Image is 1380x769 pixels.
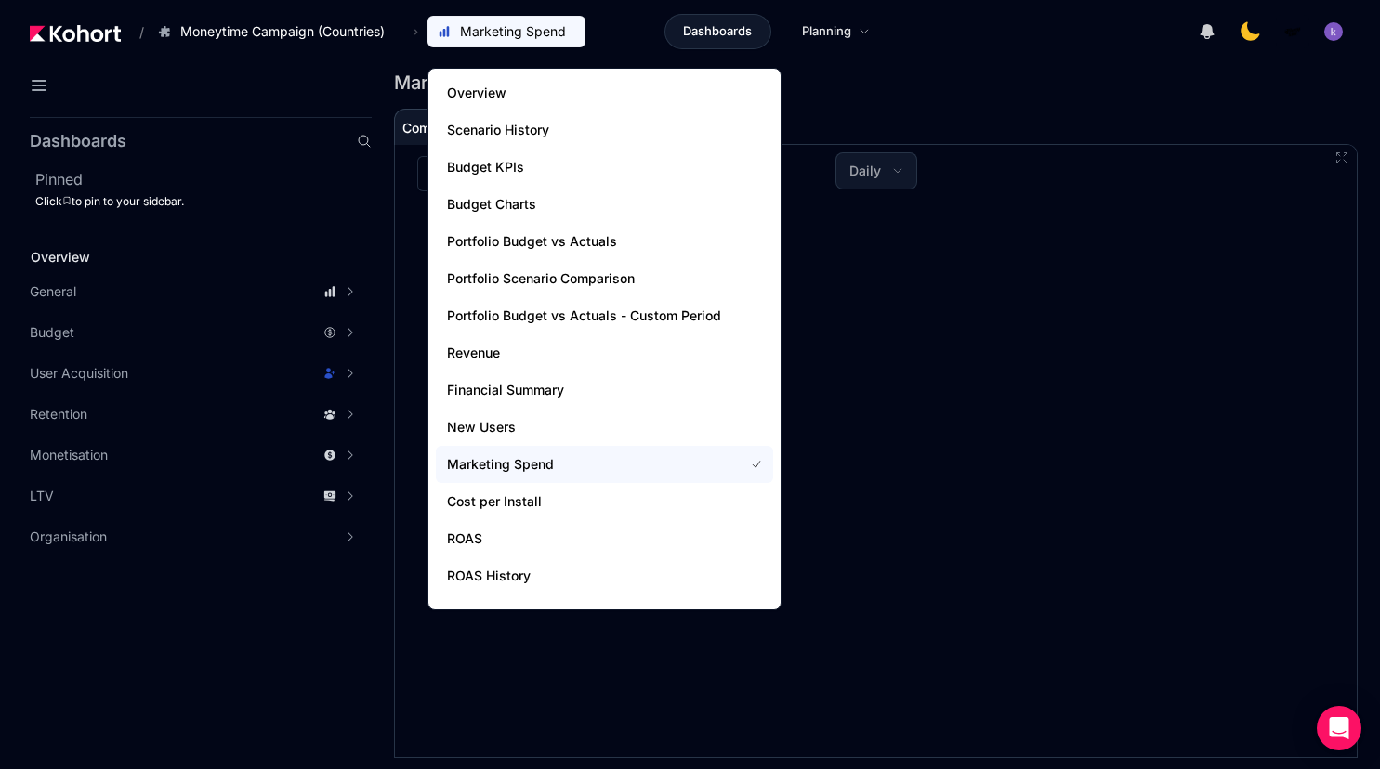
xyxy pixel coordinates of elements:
span: Budget [30,323,74,342]
button: Daily [836,153,916,189]
a: Planning [782,14,889,49]
h3: Marketing Spend [394,73,556,92]
span: LTV [30,487,54,505]
button: Showing: All [417,156,551,191]
span: / [125,22,144,42]
a: Revenue [436,334,773,371]
a: Portfolio Budget vs Actuals [436,223,773,260]
span: ROAS [447,529,721,548]
span: Scenario History [447,121,721,139]
span: Portfolio Budget vs Actuals [447,232,721,251]
span: Planning [802,22,851,41]
div: Open Intercom Messenger [1317,706,1361,750]
span: ROAS History [447,567,721,585]
a: Overview [24,243,340,271]
div: Click to pin to your sidebar. [35,194,372,209]
span: › [410,24,422,39]
span: Portfolio Scenario Comparison [447,269,721,288]
span: Marketing Spend [460,22,566,41]
a: Scenario History [436,111,773,149]
a: ROAS Trends [436,594,773,632]
a: Budget KPIs [436,149,773,186]
span: General [30,282,76,301]
a: New Users [436,409,773,446]
span: Monetisation [30,446,108,464]
span: Budget KPIs [447,158,721,176]
span: Marketing Spend [447,455,721,474]
button: Marketing Spend [427,16,585,47]
a: Marketing Spend [436,446,773,483]
span: Revenue [447,344,721,362]
a: Cost per Install [436,483,773,520]
h2: Dashboards [30,133,126,150]
span: Overview [31,249,90,265]
span: Budget Charts [447,195,721,214]
span: Portfolio Budget vs Actuals - Custom Period [447,306,721,325]
button: Moneytime Campaign (Countries) [148,16,404,47]
span: Retention [30,405,87,424]
span: Dashboards [683,22,752,41]
a: Overview [436,74,773,111]
span: Organisation [30,528,107,546]
button: Fullscreen [1334,150,1349,165]
h2: Pinned [35,168,372,190]
a: Financial Summary [436,371,773,409]
a: ROAS [436,520,773,557]
span: Cost per Install [447,492,721,511]
img: Kohort logo [30,25,121,42]
span: Overview [447,84,721,102]
span: Compare Scenarios [402,122,523,135]
span: Financial Summary [447,381,721,399]
span: New Users [447,418,721,437]
span: User Acquisition [30,364,128,383]
a: Portfolio Budget vs Actuals - Custom Period [436,297,773,334]
a: Dashboards [664,14,771,49]
img: logo_MoneyTimeLogo_1_20250619094856634230.png [1283,22,1302,41]
span: Moneytime Campaign (Countries) [180,22,385,41]
span: Daily [849,162,881,180]
a: Portfolio Scenario Comparison [436,260,773,297]
a: Budget Charts [436,186,773,223]
a: ROAS History [436,557,773,594]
